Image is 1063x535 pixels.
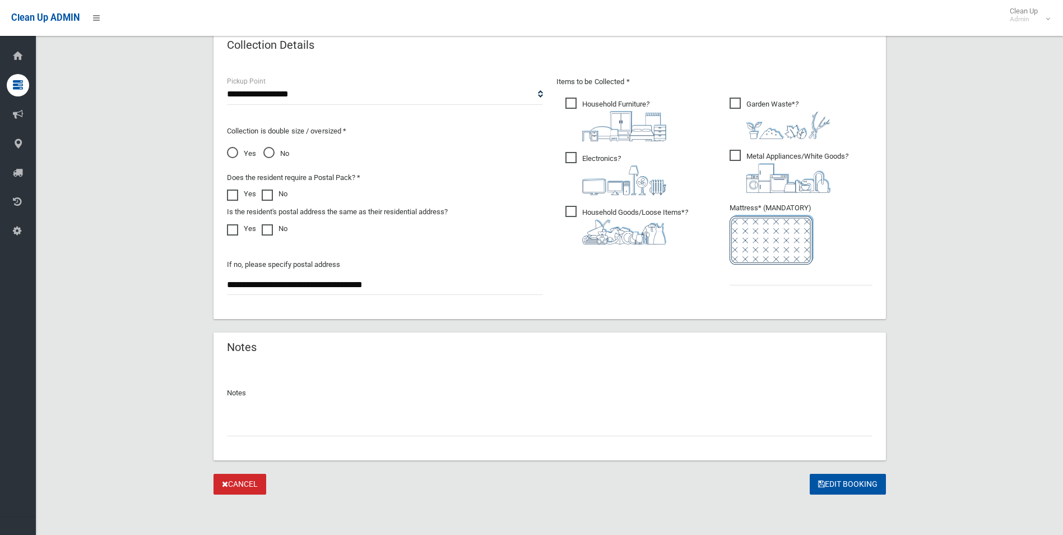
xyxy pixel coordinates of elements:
[582,100,666,141] i: ?
[565,152,666,195] span: Electronics
[746,163,830,193] img: 36c1b0289cb1767239cdd3de9e694f19.png
[11,12,80,23] span: Clean Up ADMIN
[746,100,830,139] i: ?
[730,98,830,139] span: Garden Waste*
[582,154,666,195] i: ?
[730,204,872,265] span: Mattress* (MANDATORY)
[227,187,256,201] label: Yes
[565,98,666,141] span: Household Furniture
[582,111,666,141] img: aa9efdbe659d29b613fca23ba79d85cb.png
[1010,15,1038,24] small: Admin
[213,34,328,56] header: Collection Details
[730,150,848,193] span: Metal Appliances/White Goods
[565,206,688,245] span: Household Goods/Loose Items*
[556,75,872,89] p: Items to be Collected *
[227,205,448,219] label: Is the resident's postal address the same as their residential address?
[582,165,666,195] img: 394712a680b73dbc3d2a6a3a7ffe5a07.png
[1004,7,1049,24] span: Clean Up
[262,222,287,236] label: No
[582,219,666,245] img: b13cc3517677393f34c0a387616ef184.png
[227,147,256,160] span: Yes
[227,171,360,185] label: Does the resident require a Postal Pack? *
[227,124,543,138] p: Collection is double size / oversized *
[746,152,848,193] i: ?
[213,336,270,358] header: Notes
[227,222,256,236] label: Yes
[730,215,814,265] img: e7408bece873d2c1783593a074e5cb2f.png
[582,208,688,245] i: ?
[227,258,340,271] label: If no, please specify postal address
[810,474,886,495] button: Edit Booking
[227,386,872,400] p: Notes
[746,111,830,139] img: 4fd8a5c772b2c999c83690221e5242e0.png
[262,187,287,201] label: No
[263,147,289,160] span: No
[213,474,266,495] a: Cancel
